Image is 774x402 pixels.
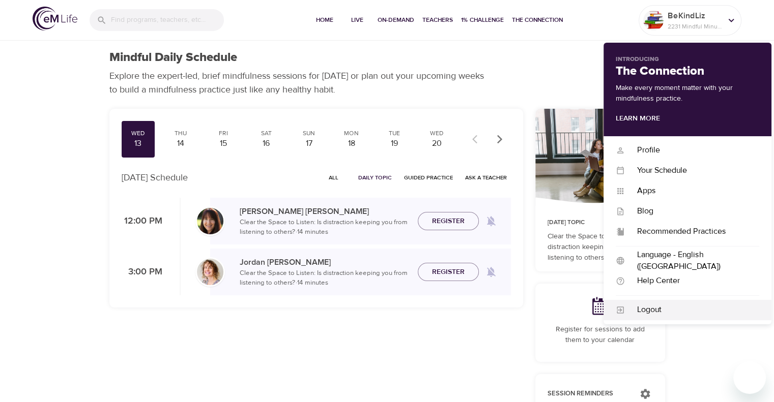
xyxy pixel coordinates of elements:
span: Home [312,15,337,25]
button: Register [418,212,479,231]
p: [PERSON_NAME] [PERSON_NAME] [240,205,410,218]
div: Fri [211,129,236,138]
button: Guided Practice [400,170,457,185]
span: Ask a Teacher [465,173,507,182]
p: Jordan [PERSON_NAME] [240,256,410,268]
p: 3:00 PM [122,265,162,279]
div: Logout [625,304,759,316]
div: Sun [296,129,322,138]
div: Mon [339,129,364,138]
div: 20 [424,138,450,149]
img: logo [33,7,77,30]
div: Your Schedule [625,165,759,176]
p: [DATE] Schedule [122,171,188,184]
img: Jordan-Whitehead.jpg [197,259,223,285]
div: Help Center [625,275,759,287]
img: Andrea_Lieberstein-min.jpg [197,208,223,234]
div: 16 [253,138,279,149]
p: BeKindLiz [668,10,722,22]
p: Clear the Space to Listen: Is distraction keeping you from listening to others? · 14 minutes [240,268,410,288]
p: Clear the Space to Listen: Is distraction keeping you from listening to others? [548,231,653,263]
button: Daily Topic [354,170,396,185]
p: 2231 Mindful Minutes [668,22,722,31]
span: Remind me when a class goes live every Wednesday at 3:00 PM [479,260,503,284]
div: 18 [339,138,364,149]
iframe: Button to launch messaging window [733,361,766,394]
button: Register [418,263,479,282]
span: Live [345,15,369,25]
p: 12:00 PM [122,214,162,228]
h1: Mindful Daily Schedule [109,50,237,65]
button: Ask a Teacher [461,170,511,185]
div: 15 [211,138,236,149]
span: Remind me when a class goes live every Wednesday at 12:00 PM [479,209,503,233]
div: Sat [253,129,279,138]
img: Remy Sharp [643,10,664,30]
div: Language - English ([GEOGRAPHIC_DATA]) [625,249,759,272]
button: All [318,170,350,185]
div: 19 [382,138,407,149]
p: Introducing [616,55,759,64]
span: On-Demand [378,15,414,25]
div: Blog [625,205,759,217]
span: 1% Challenge [461,15,504,25]
div: Wed [126,129,151,138]
p: [DATE] Topic [548,218,653,227]
div: Thu [168,129,193,138]
input: Find programs, teachers, etc... [111,9,224,31]
p: Explore the expert-led, brief mindfulness sessions for [DATE] or plan out your upcoming weeks to ... [109,69,491,97]
div: Tue [382,129,407,138]
div: Apps [625,185,759,197]
a: Learn More [616,114,660,123]
span: Daily Topic [358,173,392,182]
p: Register for sessions to add them to your calendar [548,324,653,346]
div: 13 [126,138,151,149]
div: Profile [625,144,759,156]
div: 17 [296,138,322,149]
p: Make every moment matter with your mindfulness practice. [616,83,759,104]
p: Clear the Space to Listen: Is distraction keeping you from listening to others? · 14 minutes [240,218,410,237]
span: Teachers [422,15,453,25]
div: 14 [168,138,193,149]
span: Guided Practice [404,173,453,182]
h2: The Connection [616,64,759,79]
span: Register [432,215,465,228]
div: Wed [424,129,450,138]
span: All [322,173,346,182]
div: Recommended Practices [625,226,759,237]
span: The Connection [512,15,563,25]
p: Session Reminders [548,389,629,399]
span: Register [432,266,465,279]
